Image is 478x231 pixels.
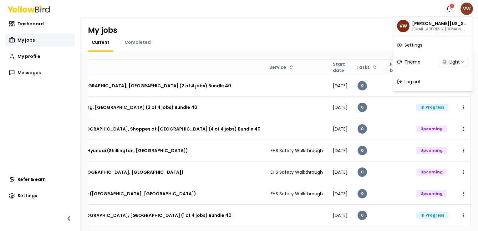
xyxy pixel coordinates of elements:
p: Vance Washington [412,20,467,27]
span: Theme [404,59,420,65]
p: washingtonvance@yahoo.com [412,27,467,32]
span: VW [397,20,409,32]
span: Log out [404,79,421,85]
span: Settings [404,42,422,48]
